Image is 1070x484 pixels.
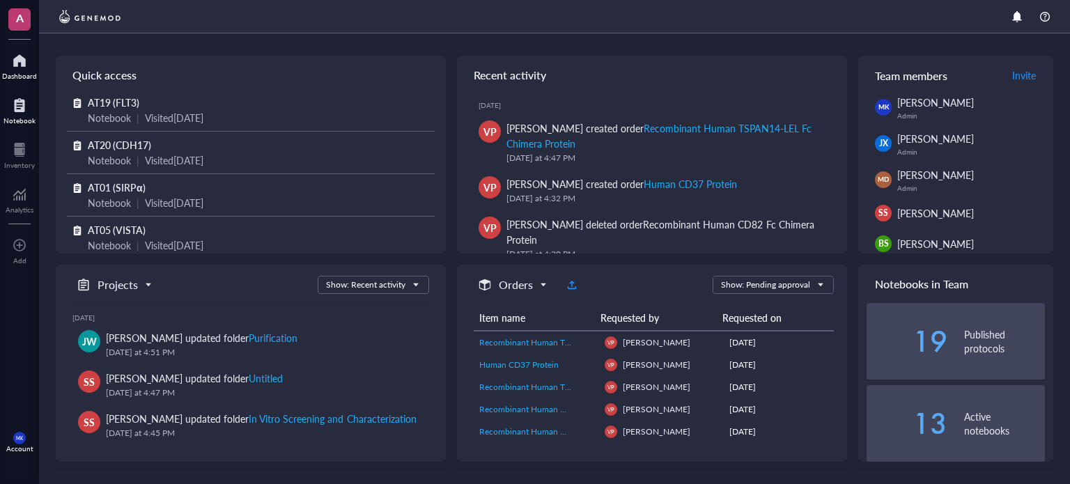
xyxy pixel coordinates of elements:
div: Visited [DATE] [145,195,203,210]
span: AT20 (CDH17) [88,138,151,152]
a: VP[PERSON_NAME] created orderRecombinant Human TSPAN14-LEL Fc Chimera Protein[DATE] at 4:47 PM [468,115,836,171]
div: Active notebooks [964,409,1045,437]
div: Account [6,444,33,453]
span: JW [82,334,97,349]
div: [DATE] [729,426,828,438]
span: AT05 (VISTA) [88,223,146,237]
span: SS [878,207,888,219]
a: Recombinant Human TSPAN1 Protein [479,381,594,393]
button: Invite [1011,64,1037,86]
a: Human CD37 Protein [479,359,594,371]
div: | [137,195,139,210]
a: Recombinant Human TSPAN14-LEL Fc Chimera Protein [479,336,594,349]
th: Requested by [595,305,716,331]
div: Notebook [88,153,131,168]
a: Recombinant Human CD81 Protein [479,426,594,438]
span: Recombinant Human TSPAN1 Protein [479,381,619,393]
span: [PERSON_NAME] [623,426,690,437]
div: [PERSON_NAME] created order [506,176,737,192]
a: JW[PERSON_NAME] updated folderPurification[DATE] at 4:51 PM [72,325,429,365]
div: Show: Recent activity [326,279,405,291]
div: Notebook [88,110,131,125]
span: VP [607,339,614,345]
span: [PERSON_NAME] [623,381,690,393]
div: [PERSON_NAME] updated folder [106,411,417,426]
div: [DATE] [729,381,828,393]
th: Requested on [717,305,823,331]
span: [PERSON_NAME] [623,359,690,370]
a: VP[PERSON_NAME] created orderHuman CD37 Protein[DATE] at 4:32 PM [468,171,836,211]
div: [DATE] at 4:47 PM [106,386,418,400]
span: VP [483,180,497,195]
span: [PERSON_NAME] [897,206,974,220]
div: 13 [867,412,947,435]
span: AT01 (SIRPα) [88,180,146,194]
span: Human CD37 Protein [479,359,559,370]
div: [DATE] [729,336,828,349]
span: MK [878,102,888,112]
span: [PERSON_NAME] [623,403,690,415]
span: Invite [1012,68,1036,82]
div: Recent activity [457,56,847,95]
div: Human CD37 Protein [644,177,737,191]
span: MK [16,435,23,441]
div: [DATE] at 4:47 PM [506,151,825,165]
div: Visited [DATE] [145,153,203,168]
div: [DATE] at 4:32 PM [506,192,825,205]
div: [PERSON_NAME] updated folder [106,330,297,345]
a: SS[PERSON_NAME] updated folderIn Vitro Screening and Characterization[DATE] at 4:45 PM [72,405,429,446]
div: Admin [897,111,1045,120]
span: VP [607,406,614,412]
div: [PERSON_NAME] deleted order [506,217,825,247]
a: Recombinant Human CD151 Fc Chimera Protein [479,403,594,416]
span: JX [879,137,888,150]
div: Visited [DATE] [145,237,203,253]
div: Analytics [6,205,33,214]
div: [DATE] at 4:45 PM [106,426,418,440]
span: [PERSON_NAME] [897,168,974,182]
div: [DATE] [72,313,429,322]
div: Visited [DATE] [145,110,203,125]
div: Notebook [3,116,36,125]
span: VP [483,124,497,139]
div: Purification [249,331,297,345]
span: [PERSON_NAME] [897,132,974,146]
img: genemod-logo [56,8,124,25]
div: [DATE] [729,403,828,416]
span: Recombinant Human CD151 Fc Chimera Protein [479,403,658,415]
div: | [137,153,139,168]
div: Show: Pending approval [721,279,810,291]
h5: Projects [98,276,138,293]
span: [PERSON_NAME] [623,336,690,348]
div: Recombinant Human CD82 Fc Chimera Protein [506,217,814,247]
div: Notebook [88,195,131,210]
span: SS [84,414,95,430]
div: Add [13,256,26,265]
span: Recombinant Human CD81 Protein [479,426,610,437]
div: Admin [897,148,1045,156]
div: Team members [858,56,1053,95]
div: [PERSON_NAME] updated folder [106,370,283,386]
th: Item name [474,305,595,331]
div: | [137,237,139,253]
span: BS [878,237,889,250]
span: VP [607,428,614,435]
span: VP [483,220,497,235]
div: Quick access [56,56,446,95]
span: AT19 (FLT3) [88,95,139,109]
div: In Vitro Screening and Characterization [249,412,416,426]
h5: Orders [499,276,533,293]
div: Inventory [4,161,35,169]
a: SS[PERSON_NAME] updated folderUntitled[DATE] at 4:47 PM [72,365,429,405]
div: Published protocols [964,327,1045,355]
div: Recombinant Human TSPAN14-LEL Fc Chimera Protein [506,121,812,150]
div: Notebooks in Team [858,265,1053,304]
div: Untitled [249,371,283,385]
a: Dashboard [2,49,37,80]
span: A [16,9,24,26]
div: [DATE] at 4:51 PM [106,345,418,359]
a: Inventory [4,139,35,169]
div: Notebook [88,237,131,253]
div: Admin [897,184,1045,192]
